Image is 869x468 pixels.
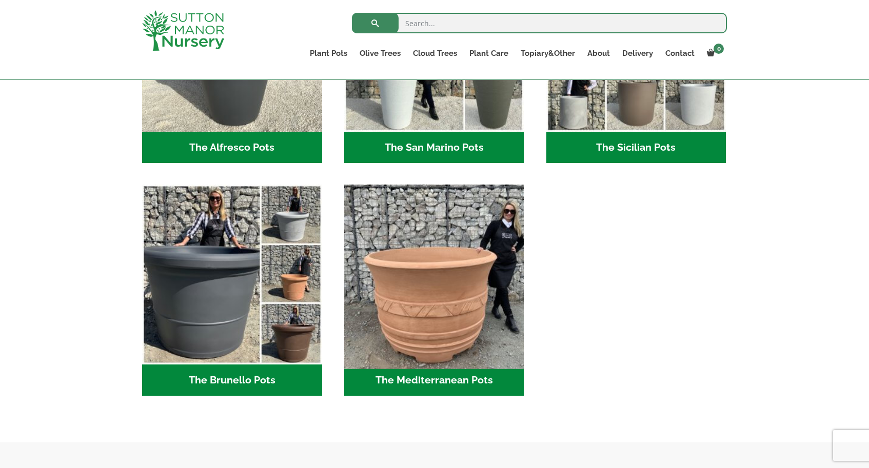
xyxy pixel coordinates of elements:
a: Visit product category The Brunello Pots [142,185,322,396]
a: Contact [659,46,701,60]
span: 0 [714,44,724,54]
a: Plant Pots [304,46,353,60]
a: Plant Care [463,46,515,60]
a: About [581,46,616,60]
img: logo [142,10,224,51]
a: Visit product category The Mediterranean Pots [344,185,524,396]
h2: The San Marino Pots [344,132,524,164]
a: Delivery [616,46,659,60]
img: The Mediterranean Pots [340,180,528,369]
a: Cloud Trees [407,46,463,60]
a: Topiary&Other [515,46,581,60]
h2: The Mediterranean Pots [344,364,524,396]
img: The Brunello Pots [142,185,322,364]
a: Olive Trees [353,46,407,60]
h2: The Alfresco Pots [142,132,322,164]
h2: The Brunello Pots [142,364,322,396]
h2: The Sicilian Pots [546,132,726,164]
a: 0 [701,46,727,60]
input: Search... [352,13,727,33]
